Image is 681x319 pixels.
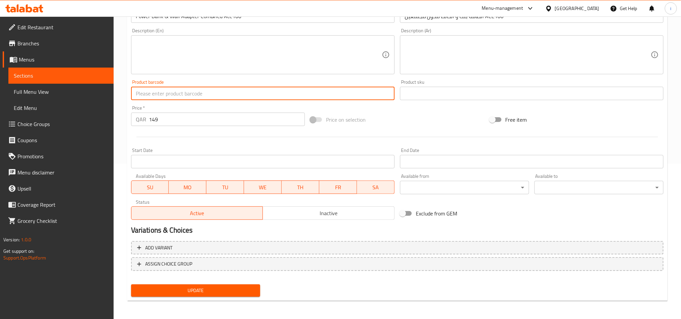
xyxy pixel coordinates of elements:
button: Add variant [131,241,664,255]
input: Please enter product barcode [131,87,395,100]
span: Branches [17,39,108,47]
span: Upsell [17,185,108,193]
button: FR [319,181,357,194]
a: Edit Menu [8,100,114,116]
div: ​ [534,181,664,194]
span: Inactive [266,208,392,218]
input: Please enter price [149,113,305,126]
span: Sections [14,72,108,80]
button: SA [357,181,395,194]
span: i [670,5,671,12]
button: Update [131,284,260,297]
a: Full Menu View [8,84,114,100]
button: ASSIGN CHOICE GROUP [131,257,664,271]
a: Menu disclaimer [3,164,114,181]
h2: Variations & Choices [131,225,664,235]
span: Exclude from GEM [416,209,457,217]
span: Menu disclaimer [17,168,108,176]
span: Menus [19,55,108,64]
div: Menu-management [482,4,523,12]
span: TU [209,183,241,192]
button: TH [282,181,319,194]
span: Edit Restaurant [17,23,108,31]
span: MO [171,183,204,192]
span: ASSIGN CHOICE GROUP [145,260,192,268]
span: Add variant [145,244,172,252]
a: Sections [8,68,114,84]
span: Active [134,208,261,218]
input: Please enter product sku [400,87,664,100]
a: Branches [3,35,114,51]
button: Active [131,206,263,220]
span: SU [134,183,166,192]
button: WE [244,181,282,194]
span: Coverage Report [17,201,108,209]
a: Upsell [3,181,114,197]
span: Free item [506,116,527,124]
div: ​ [400,181,529,194]
span: WE [247,183,279,192]
a: Edit Restaurant [3,19,114,35]
a: Menus [3,51,114,68]
button: Inactive [263,206,395,220]
a: Support.OpsPlatform [3,253,46,262]
button: TU [206,181,244,194]
a: Choice Groups [3,116,114,132]
span: Price on selection [326,116,366,124]
span: Promotions [17,152,108,160]
span: TH [284,183,317,192]
button: SU [131,181,169,194]
span: SA [360,183,392,192]
a: Promotions [3,148,114,164]
span: FR [322,183,354,192]
p: QAR [136,115,146,123]
span: Grocery Checklist [17,217,108,225]
span: Version: [3,235,20,244]
span: Coupons [17,136,108,144]
div: [GEOGRAPHIC_DATA] [555,5,599,12]
span: Full Menu View [14,88,108,96]
span: 1.0.0 [21,235,31,244]
a: Coupons [3,132,114,148]
a: Coverage Report [3,197,114,213]
button: MO [169,181,206,194]
span: Get support on: [3,247,34,255]
span: Edit Menu [14,104,108,112]
a: Grocery Checklist [3,213,114,229]
span: Update [136,286,255,295]
span: Choice Groups [17,120,108,128]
